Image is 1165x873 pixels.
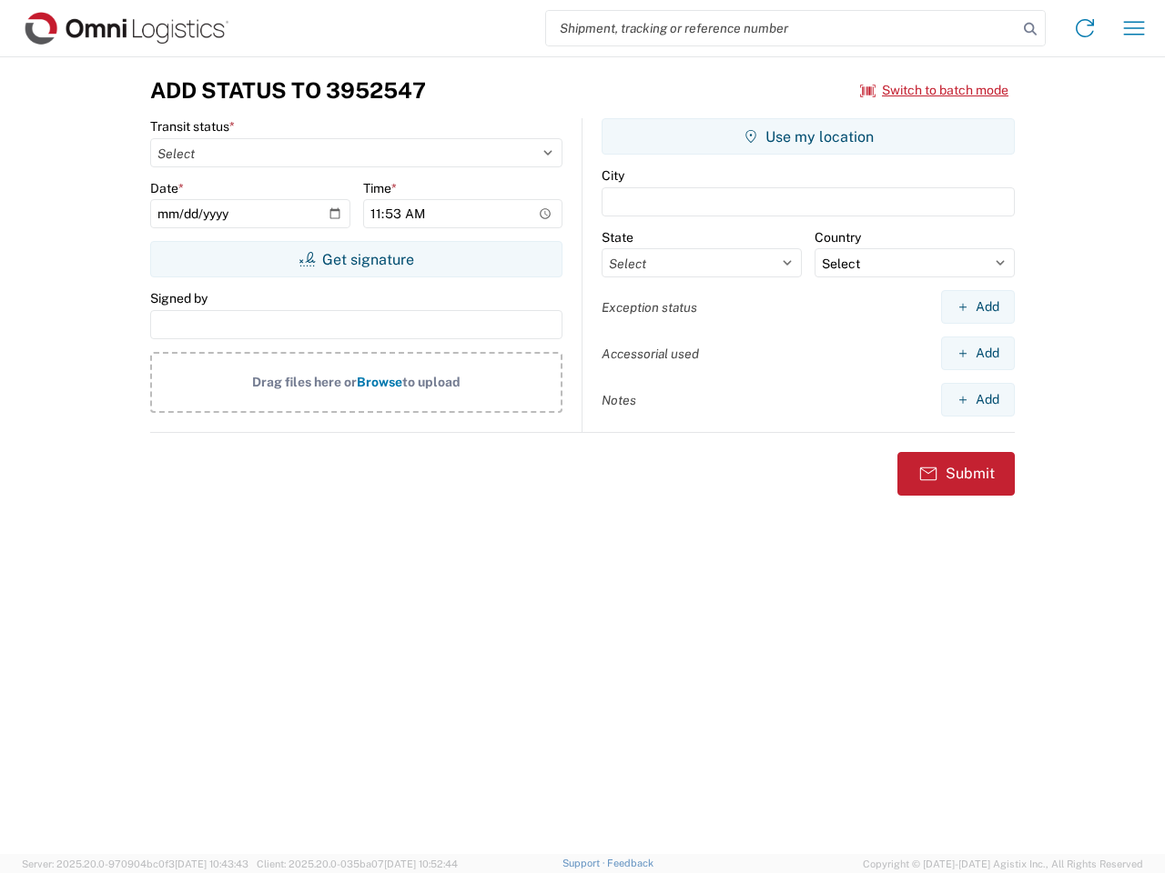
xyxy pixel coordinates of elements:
[175,858,248,869] span: [DATE] 10:43:43
[941,383,1015,416] button: Add
[357,375,402,389] span: Browse
[384,858,458,869] span: [DATE] 10:52:44
[363,180,397,196] label: Time
[941,336,1015,370] button: Add
[150,77,426,104] h3: Add Status to 3952547
[602,299,697,316] label: Exception status
[602,229,633,246] label: State
[150,180,184,196] label: Date
[402,375,461,389] span: to upload
[150,241,562,277] button: Get signature
[897,452,1015,496] button: Submit
[863,856,1143,872] span: Copyright © [DATE]-[DATE] Agistix Inc., All Rights Reserved
[150,290,208,306] label: Signed by
[941,290,1015,324] button: Add
[602,167,624,184] label: City
[607,858,653,868] a: Feedback
[602,346,699,362] label: Accessorial used
[252,375,357,389] span: Drag files here or
[860,75,1008,105] button: Switch to batch mode
[562,858,608,868] a: Support
[22,858,248,869] span: Server: 2025.20.0-970904bc0f3
[602,392,636,408] label: Notes
[602,118,1015,155] button: Use my location
[546,11,1018,45] input: Shipment, tracking or reference number
[150,118,235,135] label: Transit status
[815,229,861,246] label: Country
[257,858,458,869] span: Client: 2025.20.0-035ba07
